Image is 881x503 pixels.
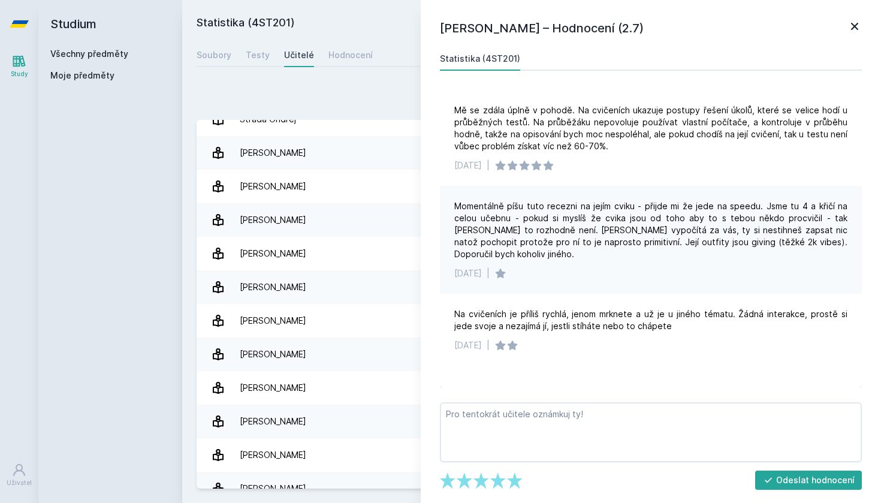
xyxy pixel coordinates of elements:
div: [DATE] [454,267,482,279]
a: Uživatel [2,457,36,493]
h2: Statistika (4ST201) [197,14,732,34]
div: | [487,339,490,351]
a: [PERSON_NAME] 1 hodnocení 5.0 [197,338,867,371]
div: [DATE] [454,339,482,351]
div: [PERSON_NAME] [240,275,306,299]
div: [PERSON_NAME] [240,443,306,467]
div: Soubory [197,49,231,61]
a: Učitelé [284,43,314,67]
a: [PERSON_NAME] 1 hodnocení 3.0 [197,203,867,237]
a: Soubory [197,43,231,67]
div: Mě se zdála úplně v pohodě. Na cvičeních ukazuje postupy řešení úkolů, které se velice hodí u prů... [454,104,847,152]
div: | [487,159,490,171]
a: Study [2,48,36,85]
div: [PERSON_NAME] [240,141,306,165]
div: [PERSON_NAME] [240,409,306,433]
a: [PERSON_NAME] 11 hodnocení 4.0 [197,438,867,472]
a: [PERSON_NAME] 5 hodnocení 4.8 [197,170,867,203]
div: [PERSON_NAME] [240,174,306,198]
div: Na cvičeních je příliš rychlá, jenom mrknete a už je u jiného tématu. Žádná interakce, prostě si ... [454,308,847,332]
div: Testy [246,49,270,61]
a: Hodnocení [328,43,373,67]
div: Učitelé [284,49,314,61]
span: Moje předměty [50,70,114,82]
div: [DATE] [454,159,482,171]
a: [PERSON_NAME] 3 hodnocení 2.7 [197,304,867,338]
div: Uživatel [7,478,32,487]
a: Všechny předměty [50,49,128,59]
div: Hodnocení [328,49,373,61]
div: | [487,267,490,279]
a: [PERSON_NAME] 4 hodnocení 4.3 [197,371,867,405]
div: Study [11,70,28,79]
a: [PERSON_NAME] 4 hodnocení 5.0 [197,237,867,270]
a: [PERSON_NAME] 15 hodnocení 4.1 [197,270,867,304]
a: [PERSON_NAME] 1 hodnocení 5.0 [197,136,867,170]
a: [PERSON_NAME] 1 hodnocení 3.0 [197,405,867,438]
div: [PERSON_NAME] [240,477,306,501]
button: Odeslat hodnocení [755,471,862,490]
div: [PERSON_NAME] [240,376,306,400]
div: [PERSON_NAME] [240,208,306,232]
div: Momentálně píšu tuto recezni na jejím cviku - přijde mi že jede na speedu. Jsme tu 4 a křičí na c... [454,200,847,260]
a: Testy [246,43,270,67]
div: [PERSON_NAME] [240,309,306,333]
div: [PERSON_NAME] [240,342,306,366]
div: [PERSON_NAME] [240,242,306,266]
